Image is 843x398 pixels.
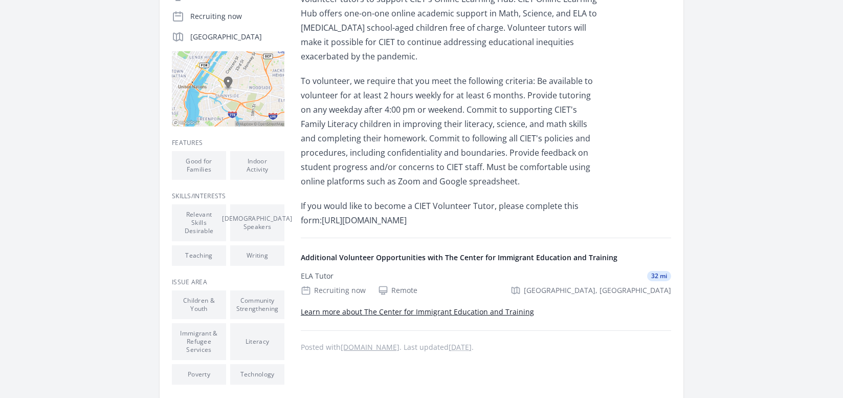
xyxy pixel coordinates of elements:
abbr: Sun, Mar 2, 2025 7:43 PM [449,342,472,352]
img: Map [172,51,284,127]
li: [DEMOGRAPHIC_DATA] Speakers [230,204,284,241]
a: [DOMAIN_NAME] [341,342,400,352]
li: Relevant Skills Desirable [172,204,226,241]
h3: Skills/Interests [172,192,284,200]
h3: Issue area [172,278,284,286]
div: ELA Tutor [301,271,334,281]
a: Learn more about The Center for Immigrant Education and Training [301,307,534,317]
li: Children & Youth [172,290,226,319]
li: Technology [230,364,284,385]
li: Immigrant & Refugee Services [172,323,226,360]
li: Community Strengthening [230,290,284,319]
li: Teaching [172,245,226,266]
a: ELA Tutor 32 mi Recruiting now Remote [GEOGRAPHIC_DATA], [GEOGRAPHIC_DATA] [297,263,675,304]
p: To volunteer, we require that you meet the following criteria: Be available to volunteer for at l... [301,74,600,188]
li: Good for Families [172,151,226,180]
li: Writing [230,245,284,266]
span: 32 mi [647,271,671,281]
p: Recruiting now [190,11,284,22]
p: If you would like to become a CIET Volunteer Tutor, please complete this form:[URL][DOMAIN_NAME] [301,199,600,227]
li: Poverty [172,364,226,385]
p: [GEOGRAPHIC_DATA] [190,32,284,42]
h3: Features [172,139,284,147]
p: Posted with . Last updated . [301,343,671,351]
div: Recruiting now [301,285,366,296]
span: [GEOGRAPHIC_DATA], [GEOGRAPHIC_DATA] [524,285,671,296]
li: Literacy [230,323,284,360]
h4: Additional Volunteer Opportunities with The Center for Immigrant Education and Training [301,253,671,263]
div: Remote [378,285,417,296]
li: Indoor Activity [230,151,284,180]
